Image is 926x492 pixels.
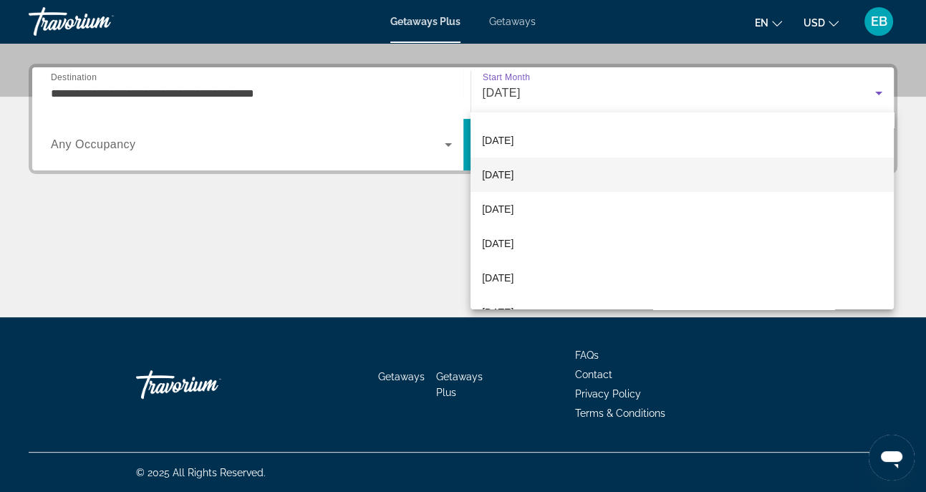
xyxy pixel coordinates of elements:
[482,235,513,252] span: [DATE]
[482,166,513,183] span: [DATE]
[482,269,513,286] span: [DATE]
[869,435,915,481] iframe: Button to launch messaging window
[482,201,513,218] span: [DATE]
[482,304,513,321] span: [DATE]
[482,132,513,149] span: [DATE]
